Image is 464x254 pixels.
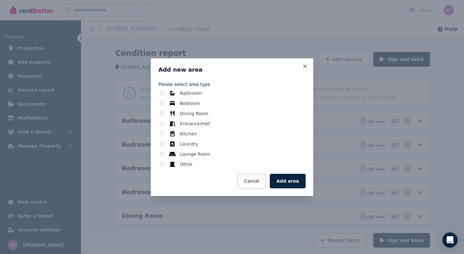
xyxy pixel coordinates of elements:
label: Entrance/Hall [180,120,210,127]
label: Other [180,161,193,167]
button: Add area [270,174,306,188]
label: Lounge Room [180,151,210,157]
label: Kitchen [180,131,197,137]
label: Please select area type [158,81,306,88]
div: Open Intercom Messenger [442,232,458,248]
h3: Add new area [158,66,306,74]
label: Dining Room [180,110,209,117]
label: Laundry [180,141,198,147]
label: Bedroom [180,100,200,107]
button: Cancel [238,174,266,188]
label: Bathroom [180,90,202,96]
